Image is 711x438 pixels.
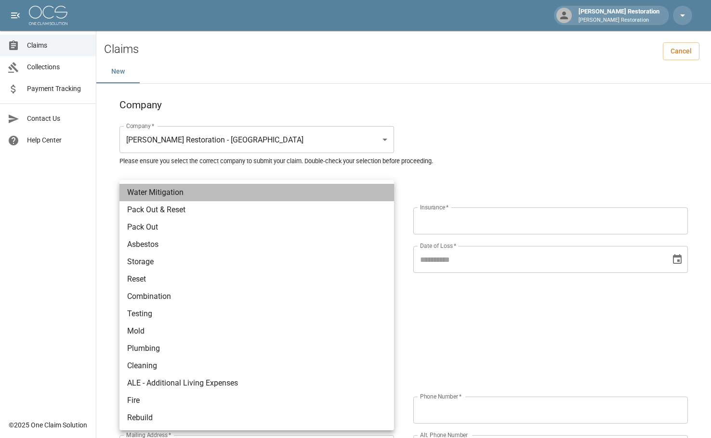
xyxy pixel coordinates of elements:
li: Rebuild [119,409,394,426]
li: Storage [119,253,394,271]
li: Pack Out [119,219,394,236]
li: Testing [119,305,394,322]
li: Fire [119,392,394,409]
li: Mold [119,322,394,340]
li: ALE - Additional Living Expenses [119,374,394,392]
li: Combination [119,288,394,305]
li: Asbestos [119,236,394,253]
li: Water Mitigation [119,184,394,201]
li: Cleaning [119,357,394,374]
li: Pack Out & Reset [119,201,394,219]
li: Reset [119,271,394,288]
li: Plumbing [119,340,394,357]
